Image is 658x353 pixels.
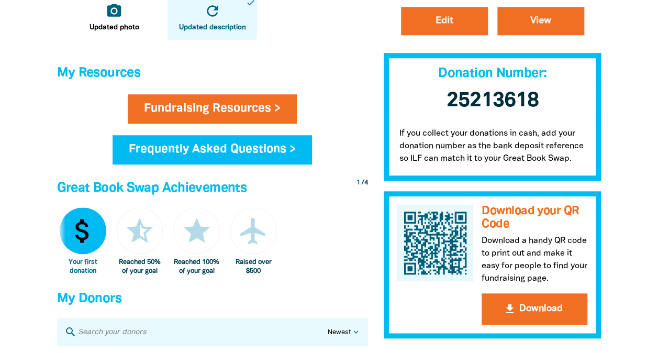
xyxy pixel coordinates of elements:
[356,180,360,186] span: 1
[230,258,277,275] div: Raised over $500
[113,135,312,164] a: Frequently Asked Questions >
[106,3,122,19] i: camera_alt
[401,7,488,36] a: Edit
[397,205,474,282] img: QR Code for FUJIFILM Business Innovation 2025 Great Book Swap!
[173,258,220,275] div: Reached 100% of your goal
[482,294,587,325] button: get_appDownload
[204,3,221,19] i: refresh
[117,258,163,275] div: Reached 50% of your goal
[64,326,77,338] i: search
[179,23,246,33] span: Updated description
[90,23,139,33] span: Updated photo
[181,215,213,247] i: star
[447,92,539,111] span: 25213618
[57,293,121,305] span: My Donors
[438,68,547,80] span: Donation Number:
[497,7,584,36] a: View
[504,303,516,316] i: get_app
[384,117,601,181] p: If you collect your donations in cash, add your donation number as the bank deposit reference so ...
[57,67,141,79] span: My Resources
[128,94,297,124] a: Fundraising Resources >
[77,325,328,339] input: Search your donors
[238,215,269,247] i: airplanemode_active
[482,205,587,231] h3: Download your QR Code
[356,178,368,188] div: / 4
[67,215,98,247] i: attach_money
[60,258,106,275] div: Your first donation
[124,215,155,247] i: star_half
[57,178,368,199] h4: Great Book Swap Achievements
